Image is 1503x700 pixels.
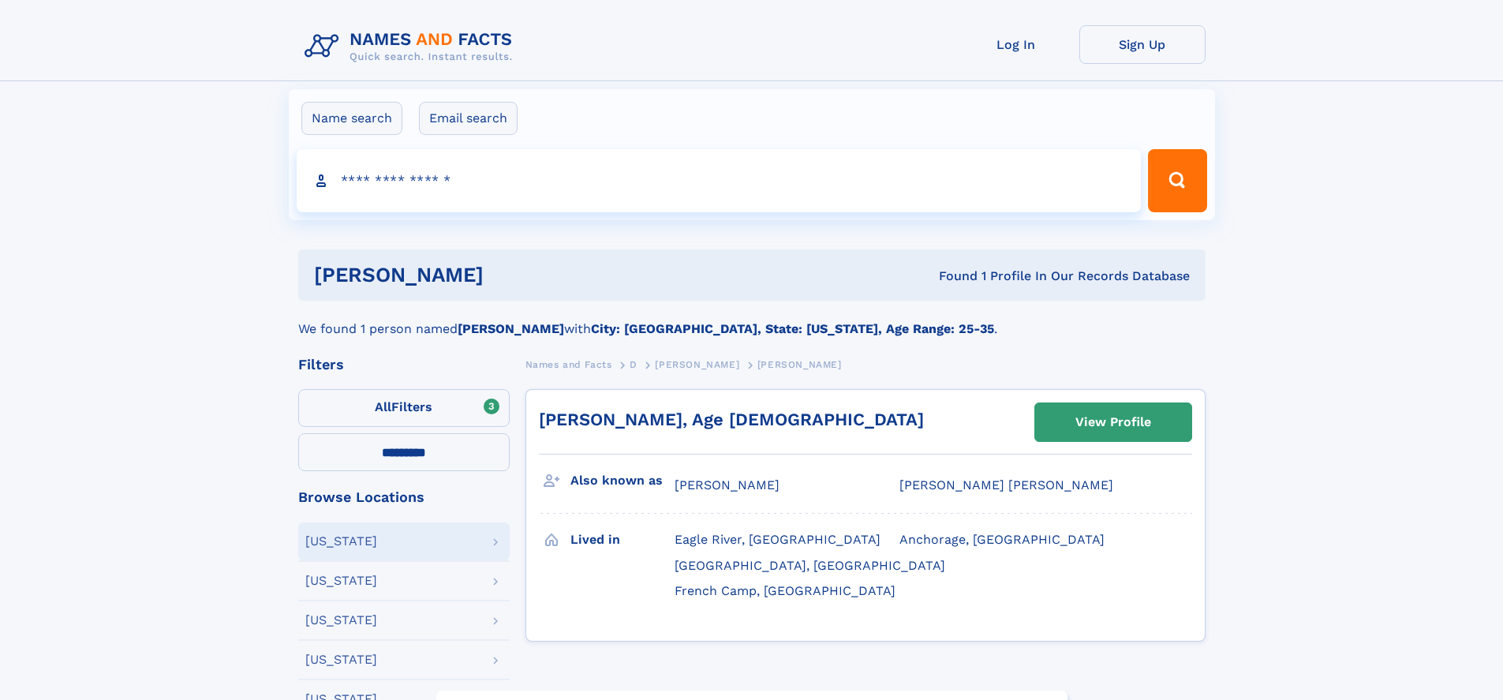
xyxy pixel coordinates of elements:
input: search input [297,149,1142,212]
a: Log In [953,25,1079,64]
span: [GEOGRAPHIC_DATA], [GEOGRAPHIC_DATA] [675,558,945,573]
h3: Also known as [570,467,675,494]
button: Search Button [1148,149,1206,212]
label: Name search [301,102,402,135]
span: [PERSON_NAME] [757,359,842,370]
a: [PERSON_NAME], Age [DEMOGRAPHIC_DATA] [539,410,924,429]
span: All [375,399,391,414]
span: Anchorage, [GEOGRAPHIC_DATA] [899,532,1105,547]
label: Email search [419,102,518,135]
div: We found 1 person named with . [298,301,1206,339]
span: [PERSON_NAME] [675,477,780,492]
div: Found 1 Profile In Our Records Database [711,268,1190,285]
h1: [PERSON_NAME] [314,265,712,285]
span: Eagle River, [GEOGRAPHIC_DATA] [675,532,880,547]
div: [US_STATE] [305,575,377,587]
span: D [630,359,637,370]
a: Names and Facts [525,354,612,374]
b: [PERSON_NAME] [458,321,564,336]
b: City: [GEOGRAPHIC_DATA], State: [US_STATE], Age Range: 25-35 [591,321,994,336]
div: Filters [298,357,510,372]
span: [PERSON_NAME] [655,359,739,370]
span: [PERSON_NAME] [PERSON_NAME] [899,477,1113,492]
div: [US_STATE] [305,614,377,627]
div: Browse Locations [298,490,510,504]
a: View Profile [1035,403,1191,441]
a: [PERSON_NAME] [655,354,739,374]
div: [US_STATE] [305,653,377,666]
img: Logo Names and Facts [298,25,525,68]
span: French Camp, [GEOGRAPHIC_DATA] [675,583,895,598]
h3: Lived in [570,526,675,553]
label: Filters [298,389,510,427]
a: D [630,354,637,374]
a: Sign Up [1079,25,1206,64]
div: View Profile [1075,404,1151,440]
div: [US_STATE] [305,535,377,548]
